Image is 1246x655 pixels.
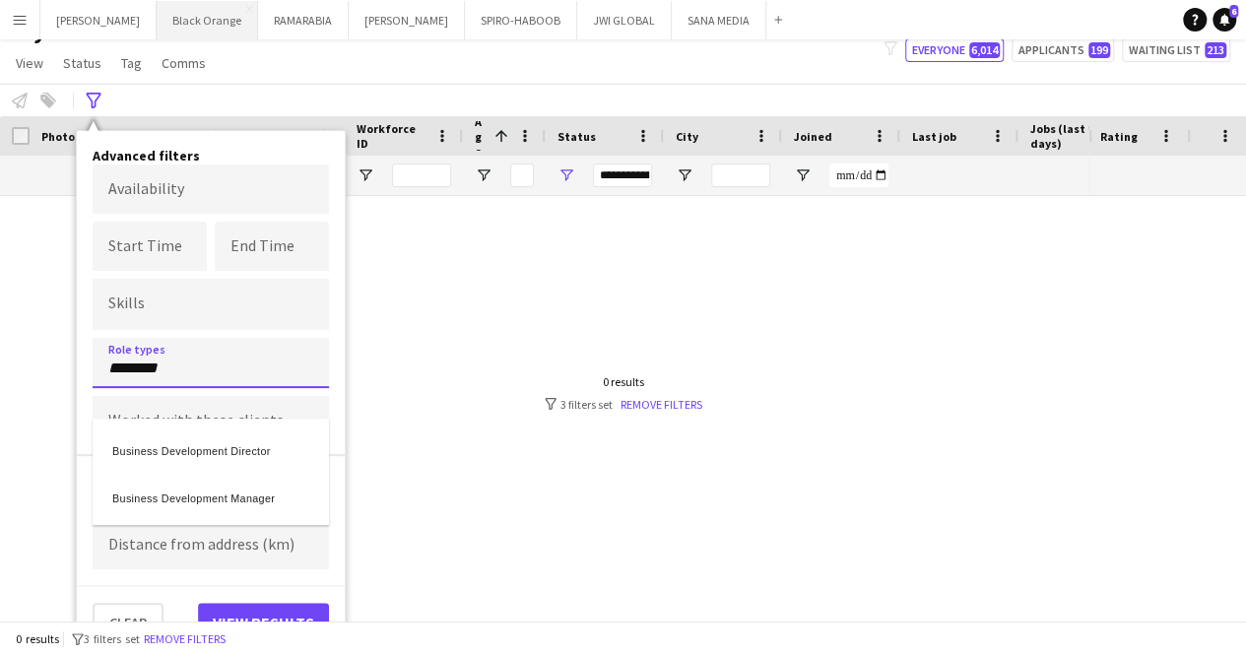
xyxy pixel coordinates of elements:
button: JWI GLOBAL [577,1,672,39]
div: Business Development Director [93,425,329,472]
span: 6 [1229,5,1238,18]
button: View results [198,603,329,642]
button: SPIRO-HABOOB [465,1,577,39]
button: Clear [93,603,164,642]
button: [PERSON_NAME] [349,1,465,39]
button: [PERSON_NAME] [40,1,157,39]
div: Business Development Manager [93,472,329,519]
button: RAMARABIA [258,1,349,39]
button: SANA MEDIA [672,1,766,39]
button: Black Orange [157,1,258,39]
a: 6 [1213,8,1236,32]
